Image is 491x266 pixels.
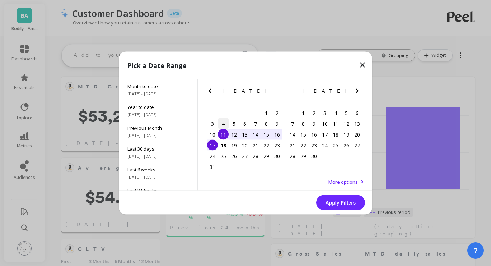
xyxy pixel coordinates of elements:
div: Choose Wednesday, September 3rd, 2025 [319,107,330,118]
span: Year to date [127,104,189,110]
div: Choose Monday, August 11th, 2025 [218,129,229,140]
div: Choose Tuesday, August 26th, 2025 [229,151,239,161]
div: Choose Saturday, August 30th, 2025 [272,151,282,161]
div: month 2025-08 [207,107,282,172]
div: Choose Wednesday, August 13th, 2025 [239,129,250,140]
div: month 2025-09 [287,107,363,161]
div: Choose Friday, August 15th, 2025 [261,129,272,140]
div: Choose Tuesday, August 12th, 2025 [229,129,239,140]
button: Previous Month [206,87,217,98]
div: Choose Tuesday, September 30th, 2025 [309,151,319,161]
div: Choose Wednesday, September 10th, 2025 [319,118,330,129]
div: Choose Monday, September 1st, 2025 [298,107,309,118]
div: Choose Tuesday, September 23rd, 2025 [309,140,319,151]
div: Choose Wednesday, August 6th, 2025 [239,118,250,129]
div: Choose Saturday, August 23rd, 2025 [272,140,282,151]
div: Choose Thursday, August 21st, 2025 [250,140,261,151]
button: ? [467,242,484,259]
div: Choose Friday, August 22nd, 2025 [261,140,272,151]
div: Choose Thursday, September 18th, 2025 [330,129,341,140]
div: Choose Wednesday, September 17th, 2025 [319,129,330,140]
span: Last 3 Months [127,187,189,194]
button: Next Month [273,87,284,98]
span: Last 30 days [127,146,189,152]
div: Choose Saturday, August 16th, 2025 [272,129,282,140]
div: Choose Monday, August 25th, 2025 [218,151,229,161]
div: Choose Sunday, September 7th, 2025 [287,118,298,129]
div: Choose Friday, September 26th, 2025 [341,140,352,151]
span: [DATE] - [DATE] [127,91,189,97]
div: Choose Thursday, August 28th, 2025 [250,151,261,161]
div: Choose Wednesday, September 24th, 2025 [319,140,330,151]
div: Choose Thursday, September 11th, 2025 [330,118,341,129]
div: Choose Friday, September 12th, 2025 [341,118,352,129]
div: Choose Saturday, September 6th, 2025 [352,107,363,118]
div: Choose Friday, August 8th, 2025 [261,118,272,129]
div: Choose Friday, August 1st, 2025 [261,107,272,118]
div: Choose Thursday, August 14th, 2025 [250,129,261,140]
div: Choose Monday, September 22nd, 2025 [298,140,309,151]
span: Previous Month [127,125,189,131]
div: Choose Wednesday, August 20th, 2025 [239,140,250,151]
div: Choose Tuesday, September 16th, 2025 [309,129,319,140]
div: Choose Tuesday, September 9th, 2025 [309,118,319,129]
span: [DATE] - [DATE] [127,112,189,118]
div: Choose Thursday, September 4th, 2025 [330,107,341,118]
div: Choose Sunday, August 17th, 2025 [207,140,218,151]
div: Choose Wednesday, August 27th, 2025 [239,151,250,161]
div: Choose Monday, September 8th, 2025 [298,118,309,129]
div: Choose Saturday, September 13th, 2025 [352,118,363,129]
div: Choose Saturday, August 2nd, 2025 [272,107,282,118]
div: Choose Friday, September 19th, 2025 [341,129,352,140]
div: Choose Tuesday, September 2nd, 2025 [309,107,319,118]
div: Choose Friday, August 29th, 2025 [261,151,272,161]
div: Choose Monday, September 15th, 2025 [298,129,309,140]
div: Choose Tuesday, August 19th, 2025 [229,140,239,151]
div: Choose Sunday, August 10th, 2025 [207,129,218,140]
div: Choose Sunday, August 3rd, 2025 [207,118,218,129]
span: [DATE] [303,88,347,94]
div: Choose Sunday, September 28th, 2025 [287,151,298,161]
div: Choose Monday, September 29th, 2025 [298,151,309,161]
span: [DATE] - [DATE] [127,174,189,180]
span: [DATE] [223,88,267,94]
div: Choose Sunday, August 31st, 2025 [207,161,218,172]
div: Choose Thursday, September 25th, 2025 [330,140,341,151]
div: Choose Tuesday, August 5th, 2025 [229,118,239,129]
span: [DATE] - [DATE] [127,153,189,159]
div: Choose Friday, September 5th, 2025 [341,107,352,118]
div: Choose Sunday, August 24th, 2025 [207,151,218,161]
div: Choose Saturday, September 20th, 2025 [352,129,363,140]
button: Next Month [353,87,364,98]
div: Choose Thursday, August 7th, 2025 [250,118,261,129]
span: [DATE] - [DATE] [127,133,189,138]
p: Pick a Date Range [127,60,187,70]
span: Month to date [127,83,189,90]
span: ? [473,246,478,256]
div: Choose Saturday, September 27th, 2025 [352,140,363,151]
div: Choose Monday, August 18th, 2025 [218,140,229,151]
span: More options [328,179,358,185]
div: Choose Sunday, September 14th, 2025 [287,129,298,140]
button: Apply Filters [316,195,365,210]
button: Previous Month [286,87,297,98]
span: Last 6 weeks [127,166,189,173]
div: Choose Monday, August 4th, 2025 [218,118,229,129]
div: Choose Saturday, August 9th, 2025 [272,118,282,129]
div: Choose Sunday, September 21st, 2025 [287,140,298,151]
